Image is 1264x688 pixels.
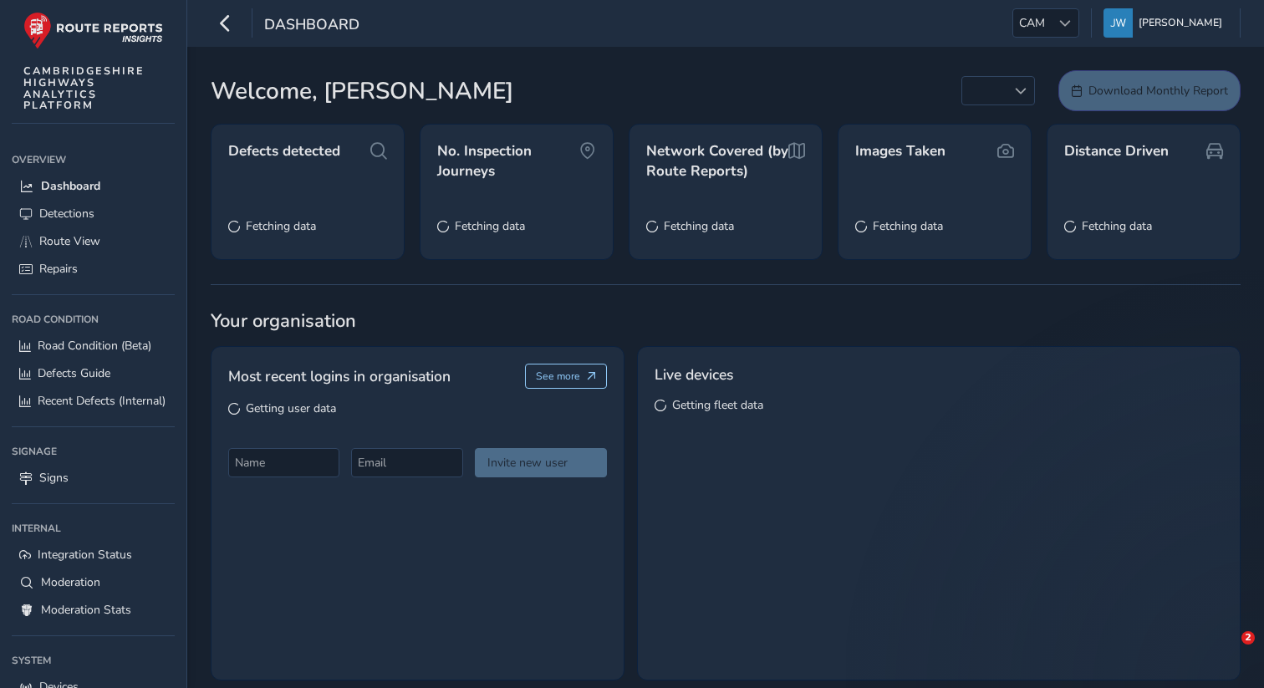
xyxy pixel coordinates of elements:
span: Moderation [41,574,100,590]
div: Signage [12,439,175,464]
img: diamond-layout [1103,8,1133,38]
span: Fetching data [246,218,316,234]
a: Detections [12,200,175,227]
input: Email [351,448,462,477]
div: Road Condition [12,307,175,332]
a: Signs [12,464,175,492]
span: Defects detected [228,141,340,161]
span: Moderation Stats [41,602,131,618]
div: Overview [12,147,175,172]
a: Integration Status [12,541,175,568]
span: Defects Guide [38,365,110,381]
span: Getting user data [246,400,336,416]
span: No. Inspection Journeys [437,141,579,181]
a: Moderation Stats [12,596,175,624]
a: Route View [12,227,175,255]
span: Recent Defects (Internal) [38,393,166,409]
span: CAMBRIDGESHIRE HIGHWAYS ANALYTICS PLATFORM [23,65,145,111]
span: Fetching data [1082,218,1152,234]
span: Images Taken [855,141,945,161]
a: Road Condition (Beta) [12,332,175,359]
span: Fetching data [455,218,525,234]
span: Welcome, [PERSON_NAME] [211,74,513,109]
span: Dashboard [264,14,359,38]
span: Dashboard [41,178,100,194]
span: Integration Status [38,547,132,563]
span: Road Condition (Beta) [38,338,151,354]
span: CAM [1013,9,1051,37]
span: Live devices [655,364,733,385]
span: Distance Driven [1064,141,1169,161]
span: [PERSON_NAME] [1139,8,1222,38]
span: Fetching data [664,218,734,234]
span: Repairs [39,261,78,277]
a: Moderation [12,568,175,596]
span: Most recent logins in organisation [228,365,451,387]
a: Defects Guide [12,359,175,387]
a: Recent Defects (Internal) [12,387,175,415]
button: [PERSON_NAME] [1103,8,1228,38]
a: Repairs [12,255,175,283]
span: Your organisation [211,308,1241,334]
span: Network Covered (by Route Reports) [646,141,788,181]
span: Detections [39,206,94,222]
span: Route View [39,233,100,249]
span: Signs [39,470,69,486]
a: Dashboard [12,172,175,200]
span: 2 [1241,631,1255,645]
iframe: Intercom live chat [1207,631,1247,671]
div: System [12,648,175,673]
div: Internal [12,516,175,541]
input: Name [228,448,339,477]
span: Getting fleet data [672,397,763,413]
button: See more [525,364,608,389]
img: rr logo [23,12,163,49]
span: See more [536,369,580,383]
span: Fetching data [873,218,943,234]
